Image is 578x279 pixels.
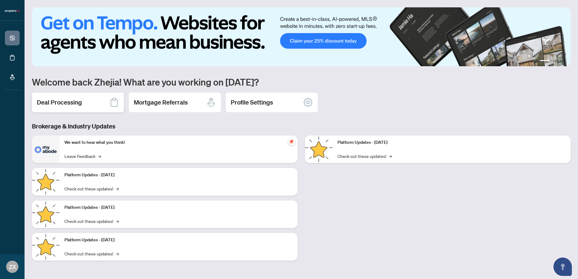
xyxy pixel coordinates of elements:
[337,139,566,146] p: Platform Updates - [DATE]
[98,153,101,159] span: →
[288,138,295,145] span: pushpin
[32,122,571,131] h3: Brokerage & Industry Updates
[64,237,293,243] p: Platform Updates - [DATE]
[64,218,119,224] a: Check out these updates!→
[9,262,16,271] span: ZX
[116,250,119,257] span: →
[32,201,60,228] img: Platform Updates - July 21, 2025
[32,233,60,261] img: Platform Updates - July 8, 2025
[64,250,119,257] a: Check out these updates!→
[64,139,293,146] p: We want to hear what you think!
[5,9,20,13] img: logo
[32,136,60,163] img: We want to hear what you think!
[32,7,571,66] img: Slide 0
[540,60,550,63] button: 1
[553,258,572,276] button: Open asap
[116,218,119,224] span: →
[134,98,188,107] h2: Mortgage Referrals
[64,204,293,211] p: Platform Updates - [DATE]
[337,153,392,159] a: Check out these updates!→
[64,153,101,159] a: Leave Feedback→
[64,172,293,178] p: Platform Updates - [DATE]
[562,60,565,63] button: 4
[389,153,392,159] span: →
[32,76,571,88] h1: Welcome back Zhejia! What are you working on [DATE]?
[116,185,119,192] span: →
[64,185,119,192] a: Check out these updates!→
[557,60,560,63] button: 3
[37,98,82,107] h2: Deal Processing
[32,168,60,196] img: Platform Updates - September 16, 2025
[231,98,273,107] h2: Profile Settings
[552,60,555,63] button: 2
[305,136,333,163] img: Platform Updates - June 23, 2025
